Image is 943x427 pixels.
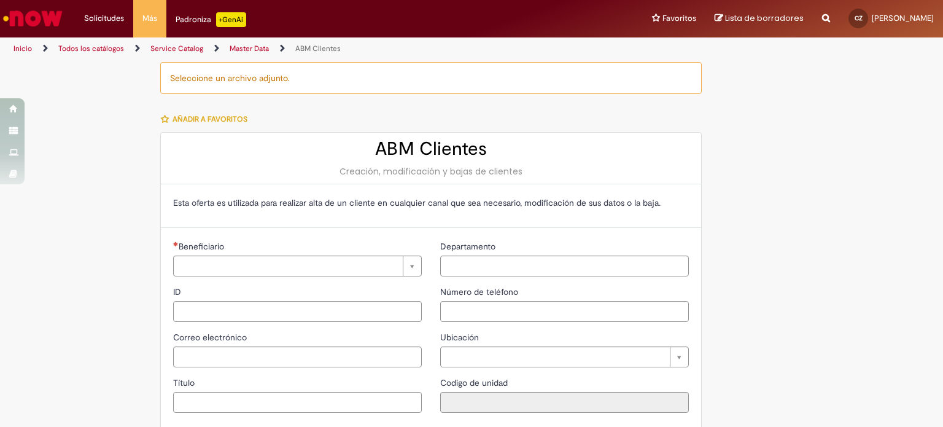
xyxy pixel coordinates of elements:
input: Codigo de unidad [440,392,689,413]
input: ID [173,301,422,322]
label: Solo lectura: Codigo de unidad [440,377,510,389]
ul: Rutas de acceso a la página [9,37,619,60]
span: Obligatorios [173,241,179,246]
div: Creación, modificación y bajas de clientes [173,165,689,178]
span: Correo electrónico [173,332,249,343]
a: ABM Clientes [295,44,341,53]
a: Borrar campo Beneficiario [173,256,422,276]
span: Número de teléfono [440,286,521,297]
span: Solicitudes [84,12,124,25]
span: Solo lectura: Codigo de unidad [440,377,510,388]
a: Borrar campo Ubicación [440,347,689,367]
input: Departamento [440,256,689,276]
span: ID [173,286,184,297]
span: Título [173,377,197,388]
a: Inicio [14,44,32,53]
span: Ubicación [440,332,481,343]
span: Obligatorios - Beneficiario [179,241,227,252]
span: Favoritos [662,12,696,25]
span: Lista de borradores [725,12,804,24]
span: Más [142,12,157,25]
span: Departamento [440,241,498,252]
span: Añadir a favoritos [173,114,247,124]
img: ServiceNow [1,6,64,31]
input: Título [173,392,422,413]
input: Correo electrónico [173,347,422,367]
h2: ABM Clientes [173,139,689,159]
div: Seleccione un archivo adjunto. [160,62,702,94]
p: Esta oferta es utilizada para realizar alta de un cliente en cualquier canal que sea necesario, m... [173,197,689,209]
a: Service Catalog [150,44,203,53]
p: +GenAi [216,12,246,27]
a: Lista de borradores [715,13,804,25]
a: Todos los catálogos [58,44,124,53]
span: [PERSON_NAME] [872,13,934,23]
a: Master Data [230,44,269,53]
div: Padroniza [176,12,246,27]
span: CZ [855,14,863,22]
input: Número de teléfono [440,301,689,322]
button: Añadir a favoritos [160,106,254,132]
